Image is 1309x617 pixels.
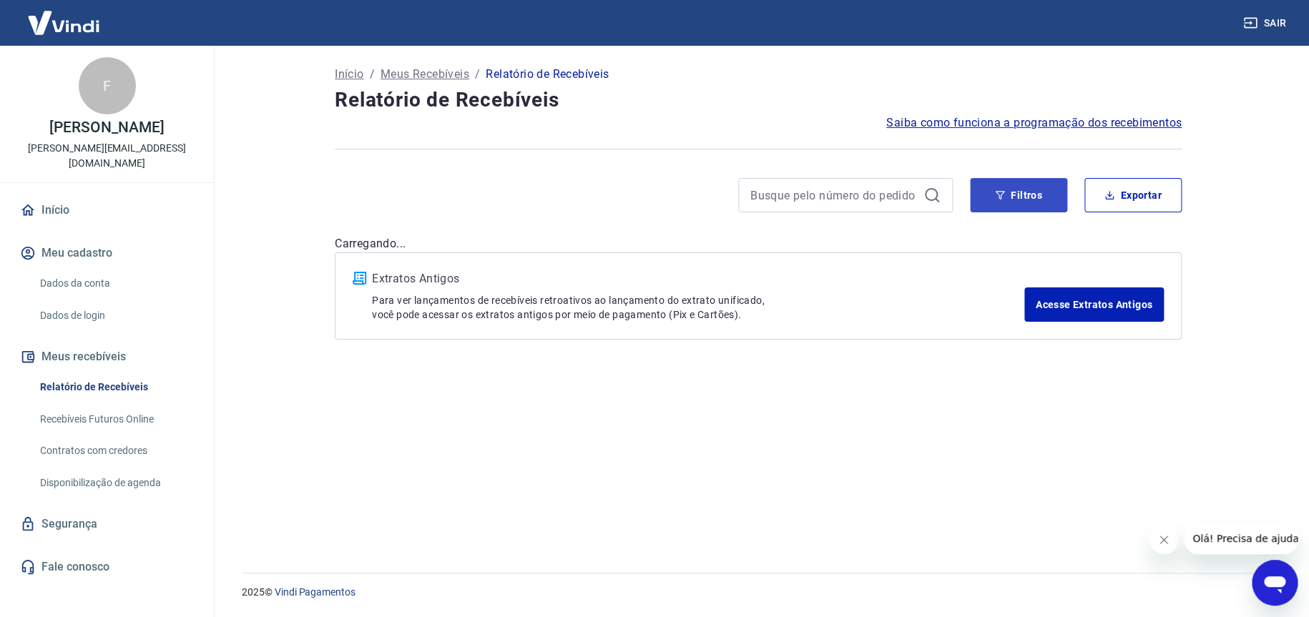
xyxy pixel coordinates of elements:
[17,194,197,226] a: Início
[49,120,164,135] p: [PERSON_NAME]
[11,141,202,171] p: [PERSON_NAME][EMAIL_ADDRESS][DOMAIN_NAME]
[1024,287,1164,322] a: Acesse Extratos Antigos
[17,508,197,540] a: Segurança
[1184,523,1298,554] iframe: Mensagem da empresa
[970,178,1067,212] button: Filtros
[34,436,197,465] a: Contratos com credores
[1084,178,1182,212] button: Exportar
[17,551,197,583] a: Fale conosco
[34,301,197,330] a: Dados de login
[34,269,197,298] a: Dados da conta
[242,585,1275,600] p: 2025 ©
[486,66,609,83] p: Relatório de Recebíveis
[750,184,918,206] input: Busque pelo número do pedido
[9,10,120,21] span: Olá! Precisa de ajuda?
[34,405,197,434] a: Recebíveis Futuros Online
[372,270,1024,287] p: Extratos Antigos
[1240,10,1292,36] button: Sair
[1252,560,1298,606] iframe: Botão para abrir a janela de mensagens
[353,272,366,285] img: ícone
[34,372,197,402] a: Relatório de Recebíveis
[335,86,1182,114] h4: Relatório de Recebíveis
[335,235,1182,252] p: Carregando...
[17,341,197,372] button: Meus recebíveis
[275,586,356,598] a: Vindi Pagamentos
[372,293,1024,322] p: Para ver lançamentos de recebíveis retroativos ao lançamento do extrato unificado, você pode aces...
[17,237,197,269] button: Meu cadastro
[17,1,110,44] img: Vindi
[381,66,469,83] a: Meus Recebíveis
[1149,525,1178,554] iframe: Fechar mensagem
[335,66,363,83] a: Início
[886,114,1182,132] a: Saiba como funciona a programação dos recebimentos
[34,468,197,498] a: Disponibilização de agenda
[369,66,374,83] p: /
[475,66,480,83] p: /
[79,57,136,114] div: F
